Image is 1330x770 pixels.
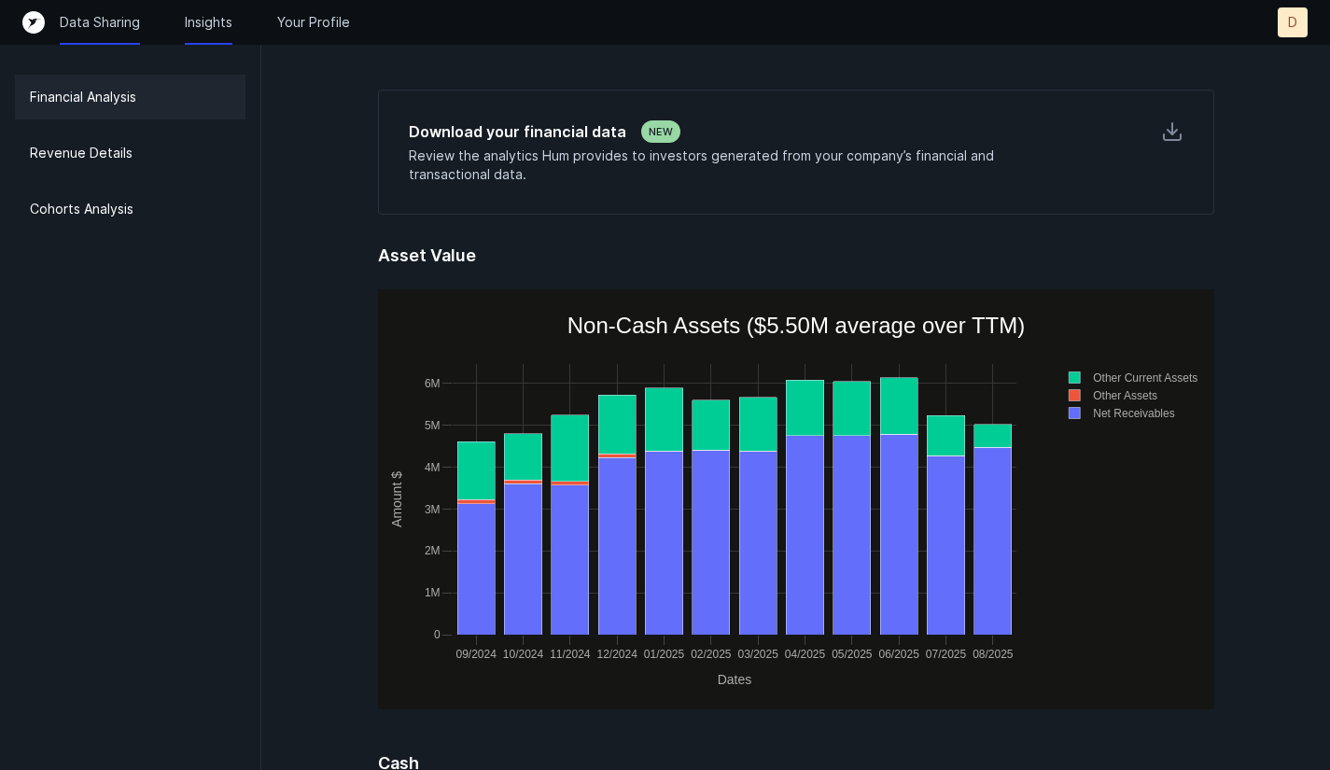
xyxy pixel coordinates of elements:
a: Financial Analysis [15,75,245,119]
a: Data Sharing [60,13,140,32]
p: D [1288,13,1297,32]
a: Insights [185,13,232,32]
a: Your Profile [277,13,350,32]
h5: Asset Value [378,245,1214,289]
p: Review the analytics Hum provides to investors generated from your company’s financial and transa... [409,147,1052,184]
a: Cohorts Analysis [15,187,245,231]
h5: Download your financial data [409,120,626,143]
p: Financial Analysis [30,86,136,108]
p: Cohorts Analysis [30,198,133,220]
button: D [1278,7,1308,37]
p: Revenue Details [30,142,133,164]
p: NEW [649,124,673,139]
a: Revenue Details [15,131,245,175]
